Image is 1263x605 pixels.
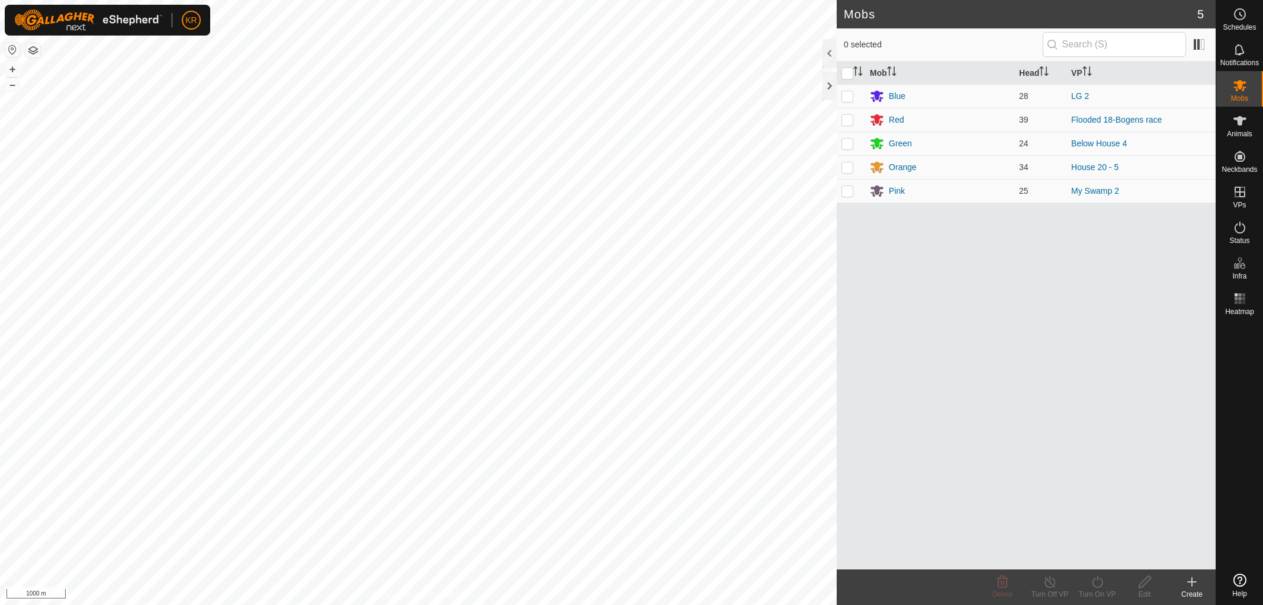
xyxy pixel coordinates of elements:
[1225,308,1254,315] span: Heatmap
[889,185,905,197] div: Pink
[887,68,896,78] p-sorticon: Activate to sort
[1019,162,1029,172] span: 34
[26,43,40,57] button: Map Layers
[1223,24,1256,31] span: Schedules
[14,9,162,31] img: Gallagher Logo
[1121,589,1168,600] div: Edit
[1019,186,1029,196] span: 25
[1019,91,1029,101] span: 28
[372,590,416,600] a: Privacy Policy
[1222,166,1257,173] span: Neckbands
[889,161,917,174] div: Orange
[1220,59,1259,66] span: Notifications
[1071,91,1089,101] a: LG 2
[1074,589,1121,600] div: Turn On VP
[1082,68,1092,78] p-sorticon: Activate to sort
[1019,139,1029,148] span: 24
[5,43,20,57] button: Reset Map
[1071,139,1127,148] a: Below House 4
[185,14,197,27] span: KR
[844,39,1043,51] span: 0 selected
[1227,130,1252,137] span: Animals
[889,90,905,103] div: Blue
[1232,590,1247,597] span: Help
[1019,115,1029,124] span: 39
[1014,62,1066,85] th: Head
[1229,237,1249,244] span: Status
[853,68,863,78] p-sorticon: Activate to sort
[1216,569,1263,602] a: Help
[865,62,1014,85] th: Mob
[5,62,20,76] button: +
[992,590,1013,598] span: Delete
[889,137,912,150] div: Green
[1197,5,1204,23] span: 5
[889,114,904,126] div: Red
[1232,273,1246,280] span: Infra
[1168,589,1216,600] div: Create
[430,590,465,600] a: Contact Us
[1231,95,1248,102] span: Mobs
[5,78,20,92] button: –
[1071,186,1119,196] a: My Swamp 2
[1071,162,1119,172] a: House 20 - 5
[1066,62,1216,85] th: VP
[1071,115,1162,124] a: Flooded 18-Bogens race
[1043,32,1186,57] input: Search (S)
[1233,201,1246,209] span: VPs
[844,7,1197,21] h2: Mobs
[1026,589,1074,600] div: Turn Off VP
[1039,68,1049,78] p-sorticon: Activate to sort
